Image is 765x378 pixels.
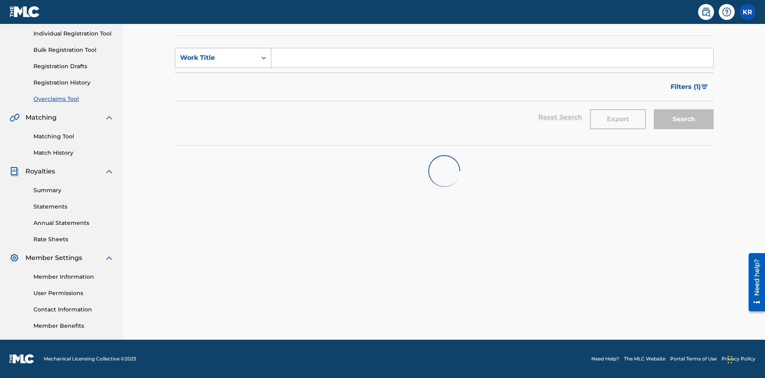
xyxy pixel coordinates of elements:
a: Need Help? [591,355,619,362]
img: preloader [427,154,461,188]
a: Portal Terms of Use [670,355,717,362]
iframe: Resource Center [743,250,765,315]
a: User Permissions [33,289,114,297]
a: Member Benefits [33,322,114,330]
a: Member Information [33,273,114,281]
div: Help [719,4,735,20]
img: Matching [10,113,20,122]
span: Mechanical Licensing Collective © 2025 [44,355,136,362]
a: Match History [33,149,114,157]
img: MLC Logo [10,6,40,18]
button: Filters (1) [666,77,714,97]
a: Summary [33,186,114,195]
img: logo [10,354,34,364]
a: Public Search [698,4,714,20]
a: Registration Drafts [33,62,114,71]
a: Statements [33,203,114,211]
img: expand [104,167,114,176]
a: Annual Statements [33,219,114,227]
img: expand [104,253,114,263]
iframe: Chat Widget [725,340,765,378]
img: expand [104,113,114,122]
img: search [701,7,711,17]
div: Drag [728,348,732,372]
a: The MLC Website [624,355,665,362]
span: Member Settings [25,253,82,263]
a: Matching Tool [33,132,114,141]
a: Bulk Registration Tool [33,46,114,54]
img: help [722,7,732,17]
a: Individual Registration Tool [33,30,114,38]
span: Filters ( 1 ) [671,82,701,92]
form: Search Form [175,48,714,133]
img: filter [701,85,708,89]
a: Contact Information [33,305,114,314]
div: User Menu [739,4,755,20]
span: Royalties [25,167,55,176]
a: Rate Sheets [33,235,114,244]
a: Overclaims Tool [33,95,114,103]
img: Member Settings [10,253,19,263]
span: Matching [25,113,57,122]
a: Registration History [33,79,114,87]
img: Royalties [10,167,19,176]
a: Privacy Policy [722,355,755,362]
div: Work Title [180,53,252,63]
